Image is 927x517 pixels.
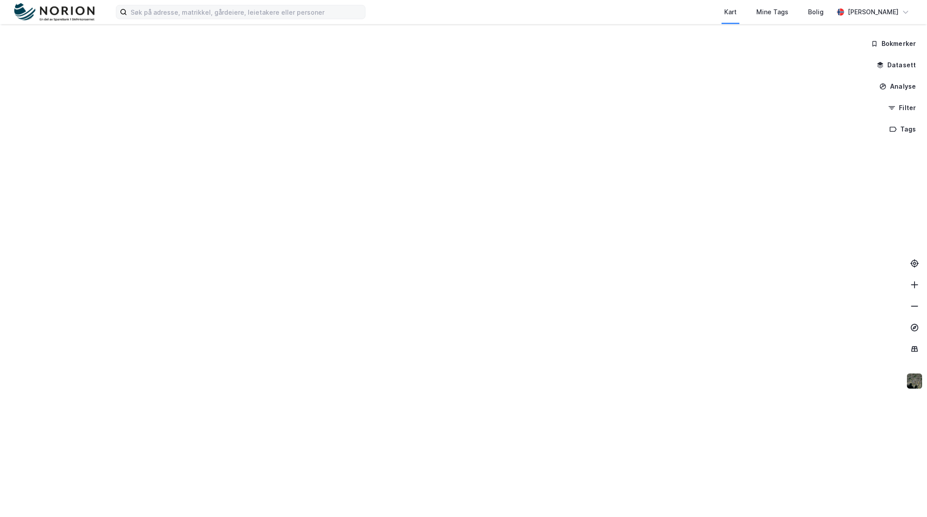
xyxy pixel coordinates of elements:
[127,5,365,19] input: Søk på adresse, matrikkel, gårdeiere, leietakere eller personer
[882,474,927,517] div: Kontrollprogram for chat
[808,7,824,17] div: Bolig
[882,474,927,517] iframe: Chat Widget
[14,3,94,21] img: norion-logo.80e7a08dc31c2e691866.png
[724,7,737,17] div: Kart
[848,7,898,17] div: [PERSON_NAME]
[756,7,788,17] div: Mine Tags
